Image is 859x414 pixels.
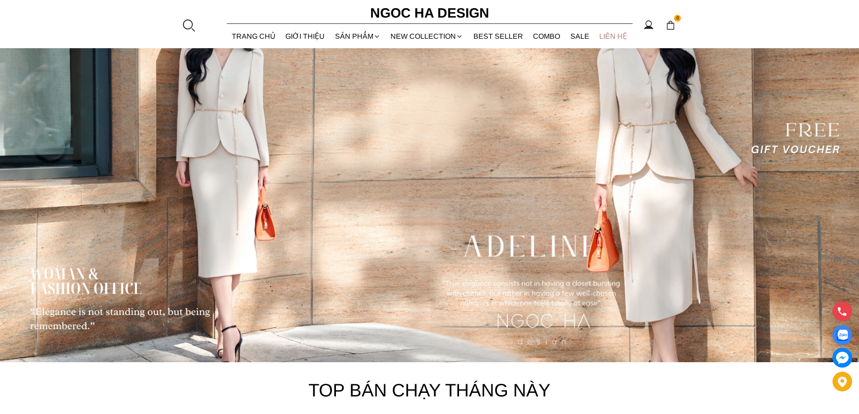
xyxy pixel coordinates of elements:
[594,24,633,48] a: LIÊN HỆ
[469,24,528,48] a: BEST SELLER
[832,348,852,368] a: messenger
[330,24,386,48] div: SẢN PHẨM
[227,24,281,48] a: TRANG CHỦ
[666,20,675,30] img: img-CART-ICON-ksit0nf1
[8,376,852,405] h1: Top bán chạy tháng này
[386,24,469,48] a: NEW COLLECTION
[362,2,497,24] a: Ngoc Ha Design
[836,330,848,341] img: Display image
[674,15,681,22] span: 0
[528,24,565,48] a: Combo
[832,325,852,345] a: Display image
[280,24,330,48] a: GIỚI THIỆU
[565,24,595,48] a: SALE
